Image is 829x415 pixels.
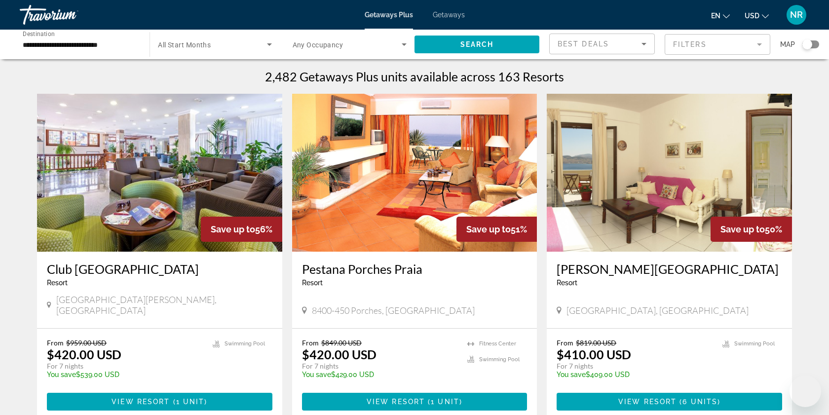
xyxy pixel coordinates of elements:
span: Resort [557,279,577,287]
span: 6 units [682,398,717,406]
span: $959.00 USD [66,339,107,347]
span: From [302,339,319,347]
p: $420.00 USD [302,347,377,362]
span: Save up to [720,224,765,234]
span: You save [557,371,586,378]
span: 1 unit [431,398,459,406]
span: From [557,339,573,347]
img: A068I01X.jpg [547,94,792,252]
a: Pestana Porches Praia [302,262,528,276]
span: Swimming Pool [479,356,520,363]
button: View Resort(6 units) [557,393,782,411]
span: $849.00 USD [321,339,362,347]
span: NR [790,10,803,20]
span: Destination [23,30,55,37]
span: ( ) [425,398,462,406]
p: For 7 nights [47,362,203,371]
span: Save up to [466,224,511,234]
iframe: Button to launch messaging window [790,376,821,407]
span: Swimming Pool [225,340,265,347]
span: ( ) [677,398,720,406]
span: View Resort [112,398,170,406]
div: 51% [456,217,537,242]
div: 50% [711,217,792,242]
a: [PERSON_NAME][GEOGRAPHIC_DATA] [557,262,782,276]
span: You save [302,371,331,378]
a: Travorium [20,2,118,28]
button: Filter [665,34,770,55]
div: 56% [201,217,282,242]
img: 1668O01L.jpg [37,94,282,252]
p: $410.00 USD [557,347,631,362]
span: USD [745,12,759,20]
p: $429.00 USD [302,371,458,378]
a: Club [GEOGRAPHIC_DATA] [47,262,272,276]
button: Change currency [745,8,769,23]
span: [GEOGRAPHIC_DATA], [GEOGRAPHIC_DATA] [566,305,749,316]
span: View Resort [367,398,425,406]
span: Resort [302,279,323,287]
span: Any Occupancy [293,41,343,49]
mat-select: Sort by [558,38,646,50]
span: Save up to [211,224,255,234]
span: You save [47,371,76,378]
span: Swimming Pool [734,340,775,347]
span: en [711,12,720,20]
span: From [47,339,64,347]
h1: 2,482 Getaways Plus units available across 163 Resorts [265,69,564,84]
span: Map [780,38,795,51]
span: Resort [47,279,68,287]
span: [GEOGRAPHIC_DATA][PERSON_NAME], [GEOGRAPHIC_DATA] [56,294,272,316]
span: 8400-450 Porches, [GEOGRAPHIC_DATA] [312,305,475,316]
p: $409.00 USD [557,371,713,378]
p: For 7 nights [302,362,458,371]
span: View Resort [618,398,677,406]
p: For 7 nights [557,362,713,371]
p: $420.00 USD [47,347,121,362]
span: ( ) [170,398,207,406]
span: 1 unit [176,398,205,406]
a: Getaways [433,11,465,19]
span: Search [460,40,494,48]
button: Search [414,36,539,53]
span: $819.00 USD [576,339,616,347]
p: $539.00 USD [47,371,203,378]
span: Fitness Center [479,340,516,347]
button: View Resort(1 unit) [47,393,272,411]
button: View Resort(1 unit) [302,393,528,411]
span: All Start Months [158,41,211,49]
img: 6179I01X.jpg [292,94,537,252]
span: Best Deals [558,40,609,48]
button: Change language [711,8,730,23]
button: User Menu [784,4,809,25]
a: Getaways Plus [365,11,413,19]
